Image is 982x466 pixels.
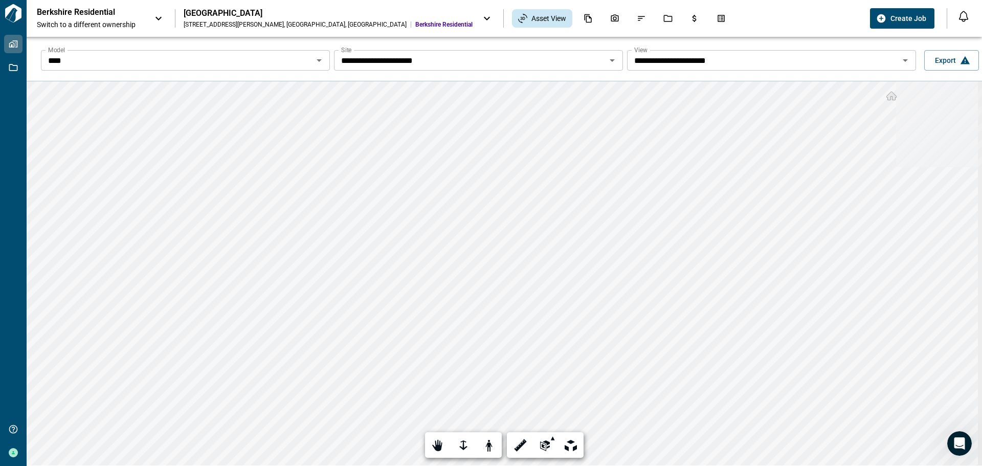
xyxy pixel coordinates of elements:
span: Berkshire Residential [415,20,473,29]
button: Create Job [870,8,934,29]
span: Create Job [890,13,926,24]
p: Berkshire Residential [37,7,129,17]
label: Site [341,46,351,54]
div: Documents [577,10,599,27]
button: Open notification feed [955,8,972,25]
iframe: Intercom live chat [947,431,972,456]
div: Jobs [657,10,679,27]
div: Photos [604,10,626,27]
div: Takeoff Center [710,10,732,27]
span: Switch to a different ownership [37,19,144,30]
button: Open [312,53,326,68]
span: Asset View [531,13,566,24]
label: View [634,46,648,54]
div: Asset View [512,9,572,28]
div: [STREET_ADDRESS][PERSON_NAME] , [GEOGRAPHIC_DATA] , [GEOGRAPHIC_DATA] [184,20,407,29]
label: Model [48,46,65,54]
div: [GEOGRAPHIC_DATA] [184,8,473,18]
button: Open [898,53,912,68]
span: Export [935,55,956,65]
div: Budgets [684,10,705,27]
div: Issues & Info [631,10,652,27]
button: Export [924,50,979,71]
button: Open [605,53,619,68]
